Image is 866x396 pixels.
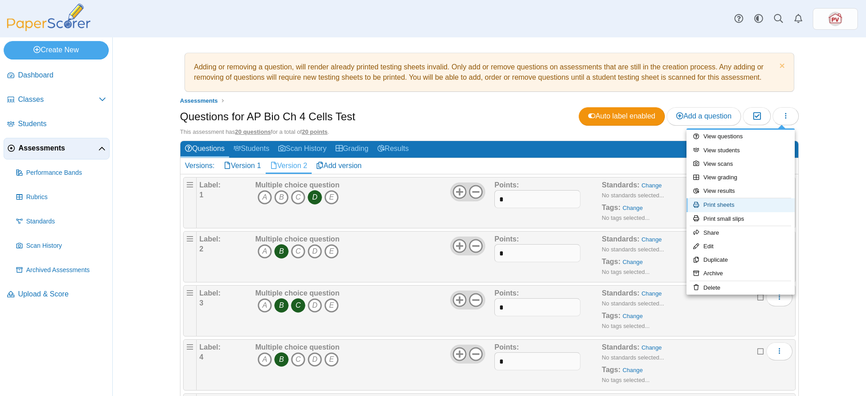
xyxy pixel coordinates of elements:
a: PaperScorer [4,25,94,32]
i: E [324,190,339,205]
b: Standards: [602,181,640,189]
span: Classes [18,95,99,105]
b: 1 [199,191,203,199]
button: More options [766,342,792,360]
i: B [274,352,289,367]
span: Dashboard [18,70,106,80]
a: Upload & Score [4,284,110,305]
i: D [308,190,322,205]
i: C [291,298,305,313]
b: Points: [494,289,519,297]
a: Print small slips [686,212,795,226]
u: 20 points [302,128,327,135]
div: Drag handle [183,285,197,337]
div: Drag handle [183,177,197,228]
i: B [274,244,289,259]
a: Students [229,141,274,158]
b: Standards: [602,343,640,351]
b: Label: [199,181,221,189]
button: More options [766,288,792,306]
i: B [274,190,289,205]
span: Students [18,119,106,129]
b: Tags: [602,204,620,211]
small: No standards selected... [602,300,664,307]
span: Archived Assessments [26,266,106,275]
i: A [258,190,272,205]
i: C [291,190,305,205]
a: Alerts [788,9,808,29]
a: View questions [686,130,795,143]
a: Version 2 [266,158,312,173]
a: Add version [312,158,366,173]
span: Performance Bands [26,168,106,178]
span: Assessments [180,97,218,104]
div: Versions: [180,158,219,173]
i: C [291,244,305,259]
span: Tim Peevyhouse [828,12,843,26]
b: Standards: [602,289,640,297]
i: E [324,298,339,313]
small: No standards selected... [602,246,664,253]
a: Version 1 [219,158,266,173]
b: Tags: [602,366,620,373]
img: PaperScorer [4,4,94,31]
div: This assessment has for a total of . [180,128,799,136]
a: Create New [4,41,109,59]
img: ps.2dGqZ33xQFlRBWZu [828,12,843,26]
div: Adding or removing a question, will render already printed testing sheets invalid. Only add or re... [189,58,789,87]
b: 3 [199,299,203,307]
a: Rubrics [13,187,110,208]
a: Archived Assessments [13,259,110,281]
a: View students [686,144,795,157]
h1: Questions for AP Bio Ch 4 Cells Test [180,109,355,124]
i: E [324,352,339,367]
small: No tags selected... [602,377,649,383]
a: Grading [331,141,373,158]
u: 20 questions [235,128,271,135]
span: Standards [26,217,106,226]
a: Classes [4,89,110,111]
span: Auto label enabled [588,112,655,120]
a: Change [622,367,643,373]
small: No tags selected... [602,269,649,275]
span: Add a question [676,112,732,120]
a: Questions [180,141,229,158]
b: Tags: [602,312,620,319]
b: Points: [494,235,519,243]
span: Upload & Score [18,289,106,299]
i: A [258,298,272,313]
a: Add a question [667,107,741,125]
b: Multiple choice question [255,235,340,243]
b: 2 [199,245,203,253]
a: Delete [686,281,795,295]
a: Edit [686,240,795,253]
a: Scan History [274,141,331,158]
a: Students [4,114,110,135]
i: A [258,244,272,259]
span: Scan History [26,241,106,250]
a: Change [622,205,643,211]
div: Drag handle [183,339,197,391]
b: Label: [199,343,221,351]
b: Label: [199,235,221,243]
a: Auto label enabled [579,107,665,125]
b: Multiple choice question [255,289,340,297]
a: Performance Bands [13,162,110,184]
span: Rubrics [26,193,106,202]
span: Assessments [18,143,98,153]
a: Assessments [4,138,110,159]
a: View results [686,184,795,198]
a: Standards [13,211,110,232]
b: Label: [199,289,221,297]
b: Points: [494,343,519,351]
a: View grading [686,171,795,184]
a: Change [641,182,662,189]
div: Drag handle [183,231,197,282]
a: Duplicate [686,253,795,267]
i: D [308,298,322,313]
a: View scans [686,157,795,171]
a: Change [622,259,643,265]
b: Standards: [602,235,640,243]
a: Dashboard [4,65,110,86]
a: Scan History [13,235,110,257]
